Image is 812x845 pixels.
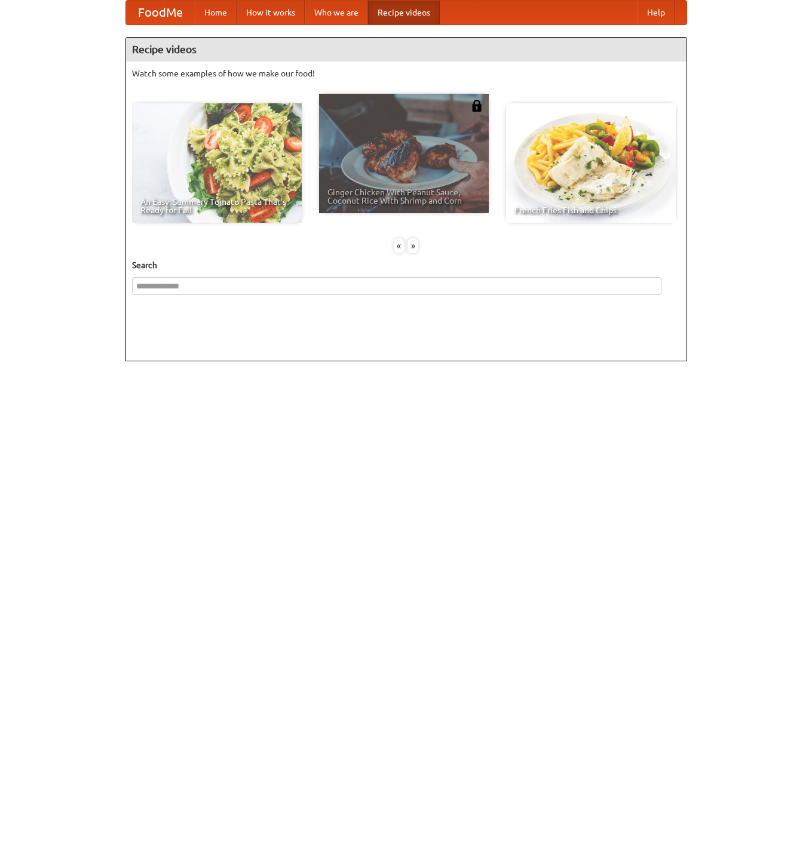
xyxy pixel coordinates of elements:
a: FoodMe [126,1,195,24]
a: Help [638,1,675,24]
a: An Easy, Summery Tomato Pasta That's Ready for Fall [132,103,302,223]
a: How it works [237,1,305,24]
p: Watch some examples of how we make our food! [132,67,681,79]
h4: Recipe videos [126,38,687,62]
img: 483408.png [471,100,483,112]
span: French Fries Fish and Chips [514,206,667,214]
a: Home [195,1,237,24]
div: « [394,238,405,253]
div: » [407,238,418,253]
a: French Fries Fish and Chips [506,103,676,223]
h5: Search [132,259,681,271]
a: Recipe videos [368,1,440,24]
a: Who we are [305,1,368,24]
span: An Easy, Summery Tomato Pasta That's Ready for Fall [140,198,293,214]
